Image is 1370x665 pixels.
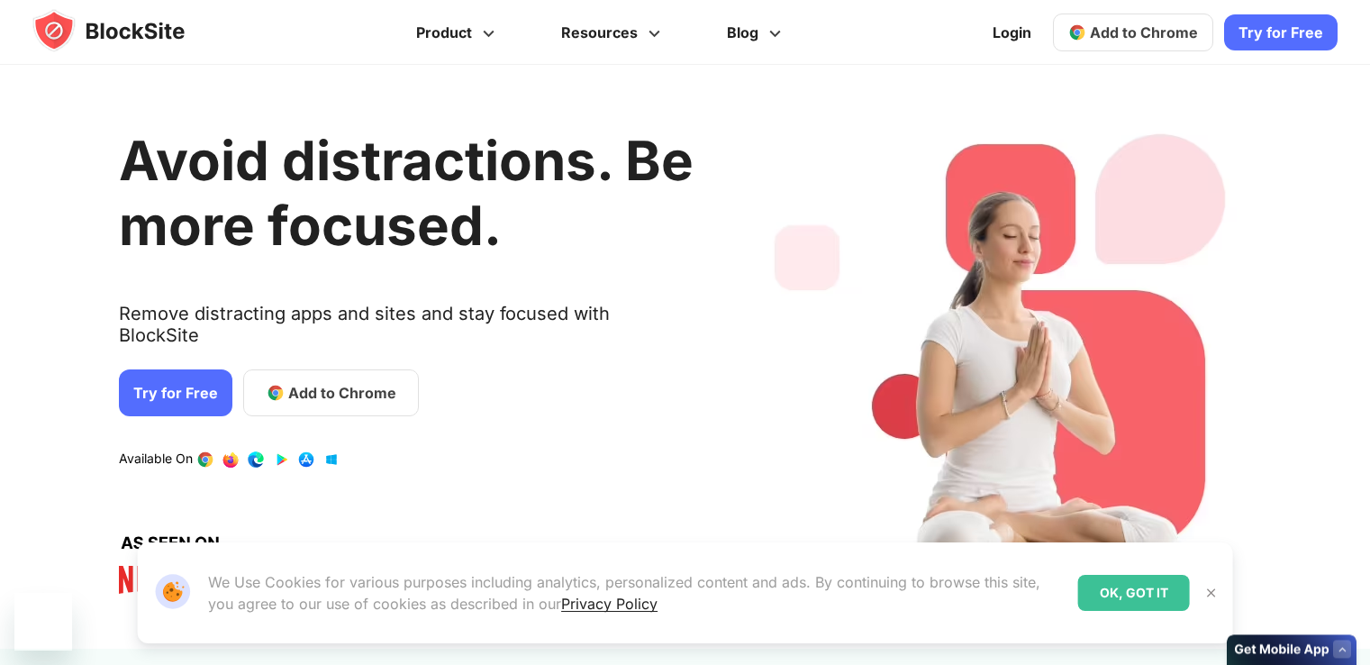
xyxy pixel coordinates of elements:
a: Try for Free [119,369,232,416]
h1: Avoid distractions. Be more focused. [119,128,694,258]
a: Privacy Policy [561,595,658,613]
text: Remove distracting apps and sites and stay focused with BlockSite [119,303,694,360]
button: Close [1200,581,1223,605]
img: chrome-icon.svg [1068,23,1086,41]
text: Available On [119,451,193,469]
a: Login [982,11,1042,54]
a: Add to Chrome [243,369,419,416]
iframe: Button to launch messaging window [14,593,72,651]
img: Close [1204,586,1219,600]
img: blocksite-icon.5d769676.svg [32,9,220,52]
a: Try for Free [1224,14,1338,50]
span: Add to Chrome [288,382,396,404]
a: Add to Chrome [1053,14,1213,51]
span: Add to Chrome [1090,23,1198,41]
div: OK, GOT IT [1078,575,1190,611]
p: We Use Cookies for various purposes including analytics, personalized content and ads. By continu... [208,571,1064,615]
